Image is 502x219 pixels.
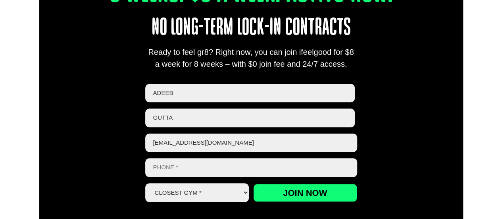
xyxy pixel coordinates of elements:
input: Email * [145,134,357,152]
input: Last name * [145,109,355,127]
div: Ready to feel gr8? Right now, you can join ifeelgood for $8 a week for 8 weeks – with $0 join fee... [145,46,357,70]
input: First name * [145,84,355,103]
input: Phone * [145,158,357,177]
input: Join now [253,184,357,202]
p: No long-term lock-in contracts [60,10,442,46]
